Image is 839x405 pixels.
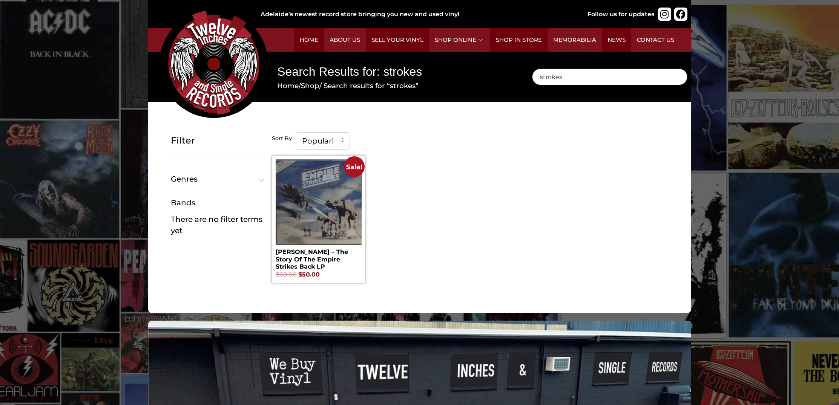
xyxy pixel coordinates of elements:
span: $ [276,271,279,278]
div: Follow us for updates [587,10,654,19]
a: Shop [301,81,319,90]
a: Shop Online [429,28,490,52]
bdi: 60.00 [276,271,297,278]
span: Popularity [296,133,350,149]
a: About Us [324,28,366,52]
a: Memorabilia [548,28,602,52]
img: London Symphony Orchestra – The Story Of The Empire Strikes Back LP [276,159,362,245]
nav: Breadcrumb [277,81,509,91]
a: News [602,28,631,52]
span: Genres [171,175,261,183]
span: Popularity [296,132,350,150]
a: Home [294,28,324,52]
a: Sale! [PERSON_NAME] – The Story Of The Empire Strikes Back LP [276,159,362,279]
h5: Sort By [272,135,292,142]
a: Shop in Store [490,28,548,52]
h2: [PERSON_NAME] – The Story Of The Empire Strikes Back LP [276,245,362,270]
h1: Search Results for: strokes [277,63,509,80]
bdi: 50.00 [298,271,320,278]
span: Sale! [344,156,365,177]
button: Genres [171,175,264,183]
a: Sell Your Vinyl [366,28,429,52]
div: Adelaide’s newest record store bringing you new and used vinyl [261,10,563,19]
span: $ [298,271,302,278]
input: Search [532,69,687,85]
a: Home [277,81,299,90]
li: There are no filter terms yet [171,214,264,236]
a: Contact Us [631,28,680,52]
div: Bands [171,197,264,208]
h5: Filter [171,135,264,146]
